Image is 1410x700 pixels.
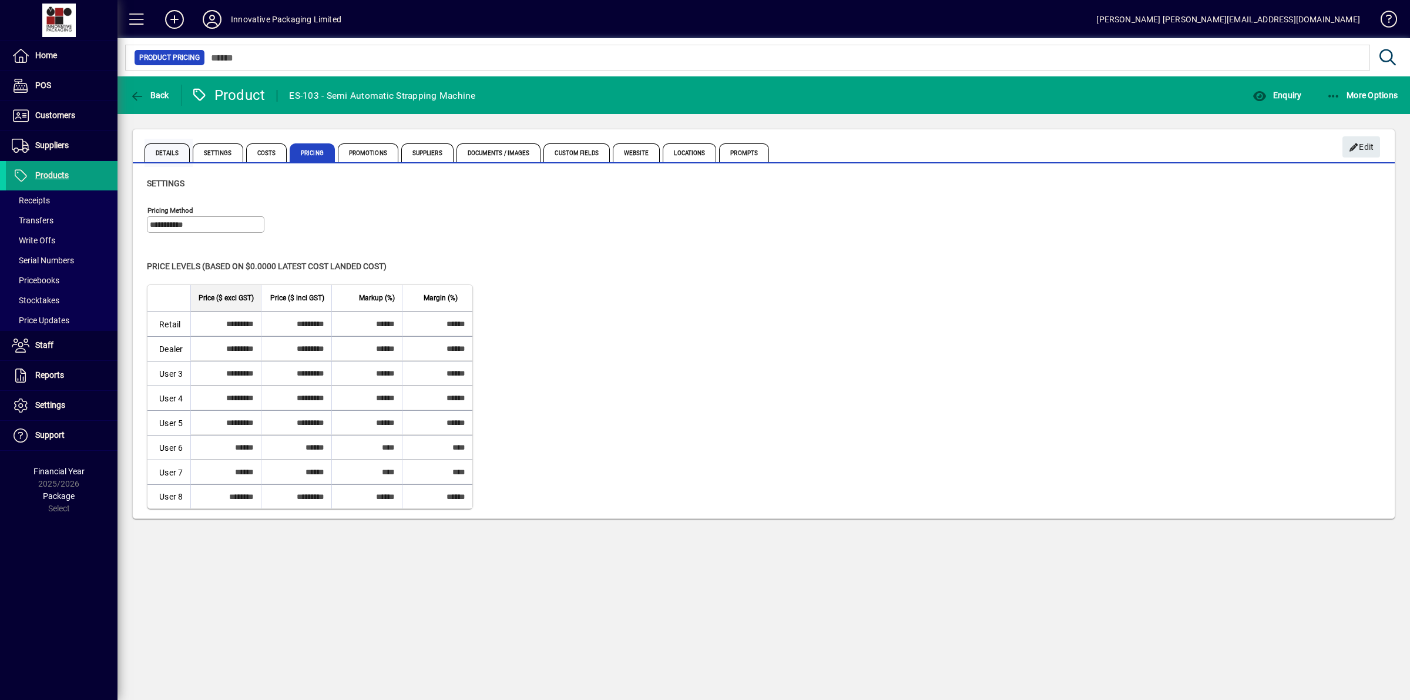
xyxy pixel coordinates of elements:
span: Markup (%) [359,292,395,304]
span: Details [145,143,190,162]
span: Product Pricing [139,52,200,63]
td: User 8 [147,484,190,508]
button: More Options [1324,85,1401,106]
a: Write Offs [6,230,117,250]
button: Edit [1342,136,1380,158]
span: Customers [35,110,75,120]
button: Profile [193,9,231,30]
a: Reports [6,361,117,390]
td: User 6 [147,435,190,460]
span: POS [35,81,51,90]
span: Prompts [719,143,769,162]
div: ES-103 - Semi Automatic Strapping Machine [289,86,475,105]
span: Package [43,491,75,501]
span: Enquiry [1253,91,1301,100]
span: Home [35,51,57,60]
span: Margin (%) [424,292,458,304]
td: Dealer [147,336,190,361]
td: User 4 [147,386,190,410]
a: Suppliers [6,131,117,160]
span: Reports [35,370,64,380]
button: Enquiry [1250,85,1304,106]
td: Retail [147,312,190,336]
td: User 7 [147,460,190,484]
span: Write Offs [12,236,55,245]
mat-label: Pricing method [147,206,193,215]
span: Stocktakes [12,296,59,305]
a: Customers [6,101,117,130]
a: Staff [6,331,117,360]
span: Settings [35,400,65,410]
a: Pricebooks [6,270,117,290]
span: Suppliers [401,143,454,162]
button: Back [127,85,172,106]
a: Settings [6,391,117,420]
a: Home [6,41,117,71]
a: Serial Numbers [6,250,117,270]
span: Suppliers [35,140,69,150]
span: Locations [663,143,716,162]
span: Transfers [12,216,53,225]
button: Add [156,9,193,30]
span: More Options [1327,91,1398,100]
span: Promotions [338,143,398,162]
div: Product [191,86,266,105]
span: Price ($ incl GST) [270,292,324,304]
span: Costs [246,143,287,162]
a: Knowledge Base [1372,2,1395,41]
span: Staff [35,340,53,350]
div: [PERSON_NAME] [PERSON_NAME][EMAIL_ADDRESS][DOMAIN_NAME] [1096,10,1360,29]
span: Financial Year [33,467,85,476]
a: Transfers [6,210,117,230]
span: Receipts [12,196,50,205]
a: Support [6,421,117,450]
span: Edit [1349,138,1374,157]
span: Settings [147,179,184,188]
div: Innovative Packaging Limited [231,10,341,29]
span: Custom Fields [543,143,609,162]
span: Pricebooks [12,276,59,285]
td: User 5 [147,410,190,435]
span: Website [613,143,660,162]
span: Back [130,91,169,100]
app-page-header-button: Back [117,85,182,106]
span: Products [35,170,69,180]
a: Receipts [6,190,117,210]
span: Settings [193,143,243,162]
span: Price ($ excl GST) [199,292,254,304]
span: Support [35,430,65,440]
span: Price levels (based on $0.0000 Latest cost landed cost) [147,262,387,271]
a: POS [6,71,117,101]
a: Price Updates [6,310,117,330]
span: Documents / Images [456,143,541,162]
span: Pricing [290,143,335,162]
td: User 3 [147,361,190,386]
span: Price Updates [12,316,69,325]
a: Stocktakes [6,290,117,310]
span: Serial Numbers [12,256,74,265]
